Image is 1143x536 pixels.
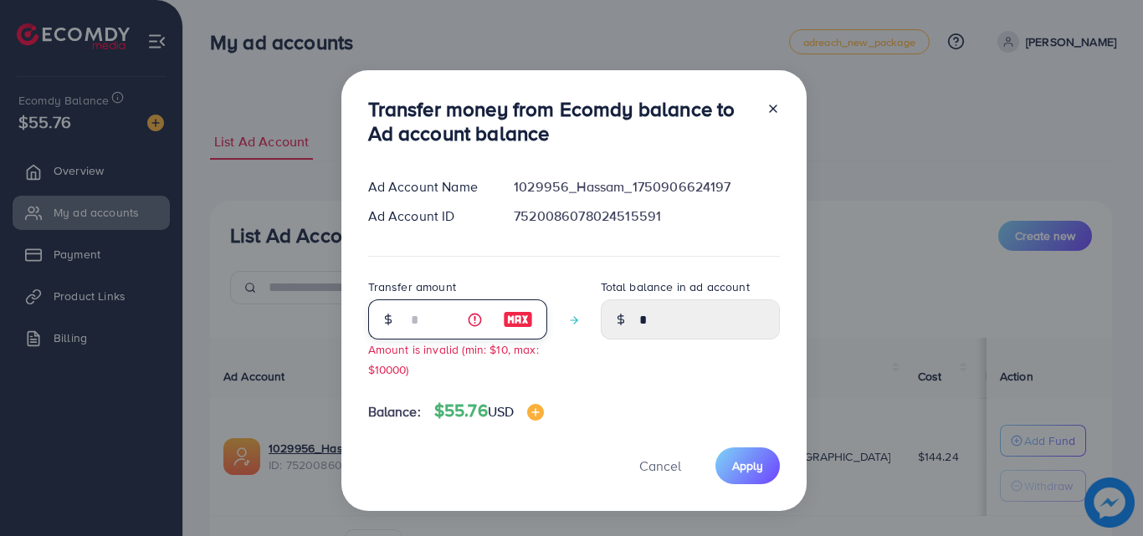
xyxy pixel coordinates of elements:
[500,177,792,197] div: 1029956_Hassam_1750906624197
[715,447,780,483] button: Apply
[601,278,750,295] label: Total balance in ad account
[732,457,763,474] span: Apply
[355,207,501,226] div: Ad Account ID
[639,457,681,475] span: Cancel
[434,401,544,421] h4: $55.76
[618,447,702,483] button: Cancel
[500,207,792,226] div: 7520086078024515591
[355,177,501,197] div: Ad Account Name
[368,402,421,421] span: Balance:
[368,278,456,295] label: Transfer amount
[503,309,533,329] img: image
[527,404,544,421] img: image
[368,341,539,376] small: Amount is invalid (min: $10, max: $10000)
[368,97,753,145] h3: Transfer money from Ecomdy balance to Ad account balance
[488,402,514,421] span: USD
